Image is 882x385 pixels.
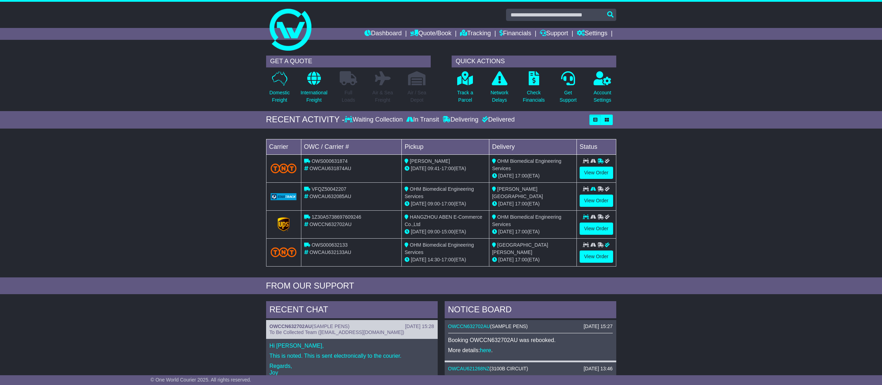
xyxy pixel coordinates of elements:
[405,256,486,263] div: - (ETA)
[448,324,613,329] div: ( )
[457,89,473,104] p: Track a Parcel
[492,186,543,199] span: [PERSON_NAME][GEOGRAPHIC_DATA]
[266,139,301,154] td: Carrier
[489,139,576,154] td: Delivery
[428,201,440,206] span: 09:00
[405,324,434,329] div: [DATE] 15:28
[492,172,574,180] div: (ETA)
[314,324,348,329] span: SAMPLE PENS
[492,242,548,255] span: [GEOGRAPHIC_DATA][PERSON_NAME]
[405,200,486,208] div: - (ETA)
[311,186,346,192] span: VFQZ50042207
[269,89,289,104] p: Domestic Freight
[583,324,612,329] div: [DATE] 15:27
[492,214,561,227] span: OHM Biomedical Engineering Services
[311,158,348,164] span: OWS000631874
[411,166,426,171] span: [DATE]
[405,228,486,235] div: - (ETA)
[593,71,612,108] a: AccountSettings
[364,28,402,40] a: Dashboard
[498,201,514,206] span: [DATE]
[271,193,297,200] img: GetCarrierServiceLogo
[499,28,531,40] a: Financials
[498,257,514,262] span: [DATE]
[345,116,404,124] div: Waiting Collection
[492,324,526,329] span: SAMPLE PENS
[515,229,527,234] span: 17:00
[559,71,577,108] a: GetSupport
[301,139,402,154] td: OWC / Carrier #
[452,56,616,67] div: QUICK ACTIONS
[594,89,611,104] p: Account Settings
[411,229,426,234] span: [DATE]
[480,347,491,353] a: here
[340,89,357,104] p: Full Loads
[492,158,561,171] span: OHM Biomedical Engineering Services
[411,257,426,262] span: [DATE]
[270,342,434,349] p: Hi [PERSON_NAME],
[428,166,440,171] span: 09:41
[428,257,440,262] span: 14:30
[448,347,613,354] p: More details: .
[309,166,351,171] span: OWCAU631874AU
[442,166,454,171] span: 17:00
[480,116,515,124] div: Delivered
[515,201,527,206] span: 17:00
[492,228,574,235] div: (ETA)
[270,353,434,359] p: This is noted. This is sent electronically to the courier.
[492,200,574,208] div: (ETA)
[311,214,361,220] span: 1Z30A5738697609246
[270,329,404,335] span: To Be Collected Team ([EMAIL_ADDRESS][DOMAIN_NAME])
[300,71,328,108] a: InternationalFreight
[271,247,297,257] img: TNT_Domestic.png
[270,363,434,376] p: Regards, Joy
[405,214,482,227] span: HANGZHOU ABEN E-Commerce Co.,Ltd
[442,229,454,234] span: 15:00
[270,324,434,329] div: ( )
[410,158,450,164] span: [PERSON_NAME]
[309,249,351,255] span: OWCAU632133AU
[448,337,613,343] p: Booking OWCCN632702AU was rebooked.
[457,71,474,108] a: Track aParcel
[405,116,441,124] div: In Transit
[559,89,576,104] p: Get Support
[408,89,427,104] p: Air / Sea Depot
[410,28,451,40] a: Quote/Book
[278,217,289,231] img: GetCarrierServiceLogo
[309,221,352,227] span: OWCCN632702AU
[269,71,290,108] a: DomesticFreight
[405,242,474,255] span: OHM Biomedical Engineering Services
[405,186,474,199] span: OHM Biomedical Engineering Services
[580,167,613,179] a: View Order
[266,301,438,320] div: RECENT CHAT
[441,116,480,124] div: Delivering
[498,173,514,179] span: [DATE]
[448,324,490,329] a: OWCCN632702AU
[490,71,508,108] a: NetworkDelays
[492,256,574,263] div: (ETA)
[309,194,351,199] span: OWCAU632085AU
[580,250,613,263] a: View Order
[448,366,613,372] div: ( )
[583,366,612,372] div: [DATE] 13:46
[405,165,486,172] div: - (ETA)
[442,257,454,262] span: 17:00
[442,201,454,206] span: 17:00
[372,89,393,104] p: Air & Sea Freight
[580,195,613,207] a: View Order
[448,366,490,371] a: OWCAU621268NZ
[402,139,489,154] td: Pickup
[411,201,426,206] span: [DATE]
[577,28,608,40] a: Settings
[266,281,616,291] div: FROM OUR SUPPORT
[576,139,616,154] td: Status
[266,115,345,125] div: RECENT ACTIVITY -
[540,28,568,40] a: Support
[445,301,616,320] div: NOTICE BOARD
[522,71,545,108] a: CheckFinancials
[428,229,440,234] span: 09:00
[460,28,491,40] a: Tracking
[515,257,527,262] span: 17:00
[490,89,508,104] p: Network Delays
[270,324,312,329] a: OWCCN632702AU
